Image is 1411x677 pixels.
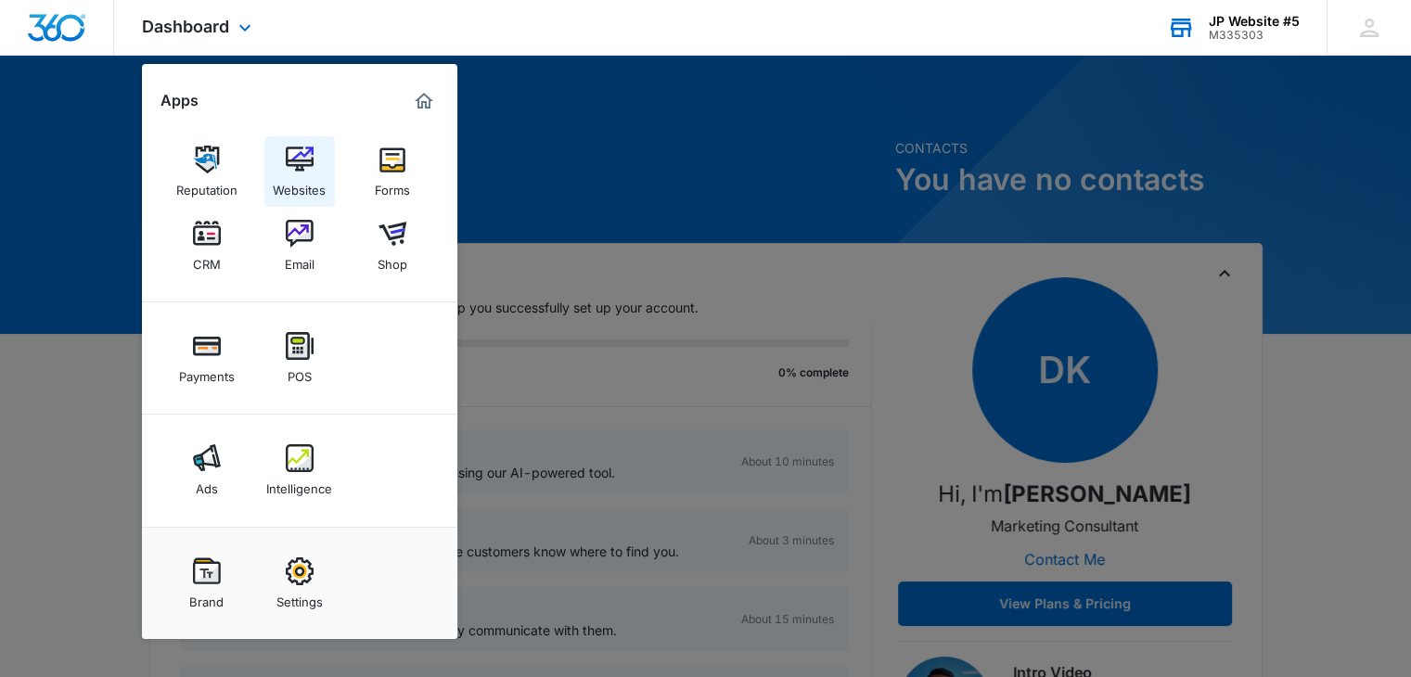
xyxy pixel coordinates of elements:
div: Forms [375,173,410,198]
div: Brand [189,585,224,609]
div: Ads [196,472,218,496]
a: Reputation [172,136,242,207]
div: CRM [193,248,221,272]
div: account name [1209,14,1300,29]
div: Intelligence [266,472,332,496]
div: Email [285,248,314,272]
span: Dashboard [142,17,229,36]
a: Intelligence [264,435,335,505]
div: Payments [179,360,235,384]
a: Forms [357,136,428,207]
a: Ads [172,435,242,505]
a: Marketing 360® Dashboard [409,86,439,116]
a: Websites [264,136,335,207]
a: Email [264,211,335,281]
div: Shop [378,248,407,272]
div: Reputation [176,173,237,198]
div: POS [288,360,312,384]
a: Brand [172,548,242,619]
div: Settings [276,585,323,609]
a: Shop [357,211,428,281]
a: CRM [172,211,242,281]
a: POS [264,323,335,393]
h2: Apps [160,92,199,109]
div: Websites [273,173,326,198]
a: Payments [172,323,242,393]
div: account id [1209,29,1300,42]
a: Settings [264,548,335,619]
